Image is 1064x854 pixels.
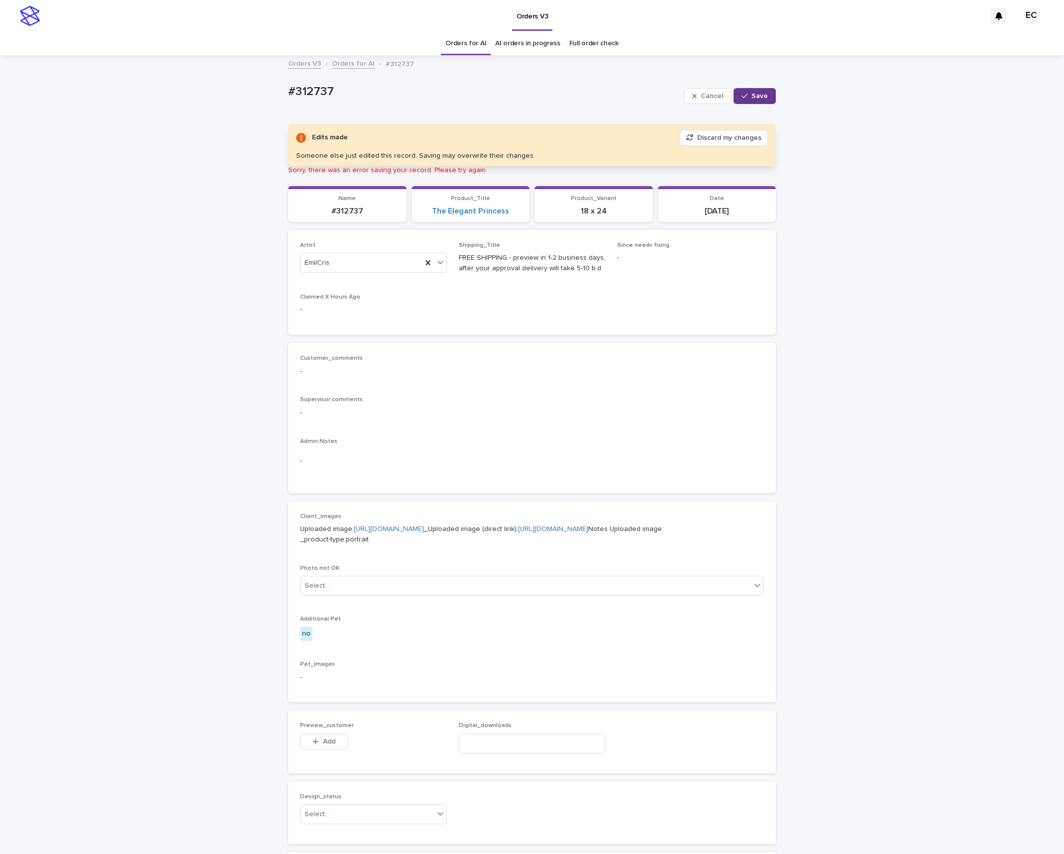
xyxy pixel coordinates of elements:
[20,6,40,26] img: stacker-logo-s-only.png
[710,196,724,202] span: Date
[294,207,401,216] p: #312737
[432,207,509,216] a: The Elegant Princess
[300,627,313,641] div: no
[734,88,776,104] button: Save
[495,32,560,55] a: AI orders in progress
[300,616,341,622] span: Additional Pet
[684,88,732,104] button: Cancel
[300,794,341,800] span: Design_status
[664,207,770,216] p: [DATE]
[459,242,500,248] span: Shipping_Title
[300,438,337,444] span: Admin Notes
[300,355,363,361] span: Customer_comments
[305,809,329,820] div: Select...
[540,207,647,216] p: 18 x 24
[312,131,348,144] div: Edits made
[288,57,321,69] a: Orders V3
[300,408,764,418] p: -
[459,723,512,729] span: Digital_downloads
[680,130,768,146] button: Discard my changes
[288,166,776,175] p: Sorry, there was an error saving your record. Please try again.
[305,581,329,591] div: Select...
[332,57,375,69] a: Orders for AI
[386,58,414,69] p: #312737
[300,242,316,248] span: Artist
[300,734,348,749] button: Add
[296,152,535,160] div: Someone else just edited this record. Saving may overwrite their changes.
[300,672,764,683] p: -
[300,294,360,300] span: Claimed X Hours Ago
[451,196,490,202] span: Product_Title
[300,661,335,667] span: Pet_Images
[569,32,619,55] a: Full order check
[305,258,329,268] span: EmilCris
[445,32,486,55] a: Orders for AI
[300,366,764,377] p: -
[300,397,363,403] span: Supervisor comments
[338,196,356,202] span: Name
[300,305,447,315] p: -
[617,253,764,263] p: -
[701,93,723,100] span: Cancel
[459,253,606,274] p: FREE SHIPPING - preview in 1-2 business days, after your approval delivery will take 5-10 b.d.
[518,526,588,533] a: [URL][DOMAIN_NAME]
[1023,8,1039,24] div: EC
[751,93,768,100] span: Save
[323,738,335,745] span: Add
[288,85,680,99] p: #312737
[300,514,341,520] span: Client_Images
[300,723,354,729] span: Preview_customer
[300,565,339,571] span: Photo not OK
[354,526,424,533] a: [URL][DOMAIN_NAME]
[300,456,764,466] p: -
[617,242,669,248] span: Since needs fixing
[300,524,764,545] p: Uploaded image: _Uploaded image (direct link): Notes Uploaded image: _product-type:portrait
[571,196,617,202] span: Product_Variant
